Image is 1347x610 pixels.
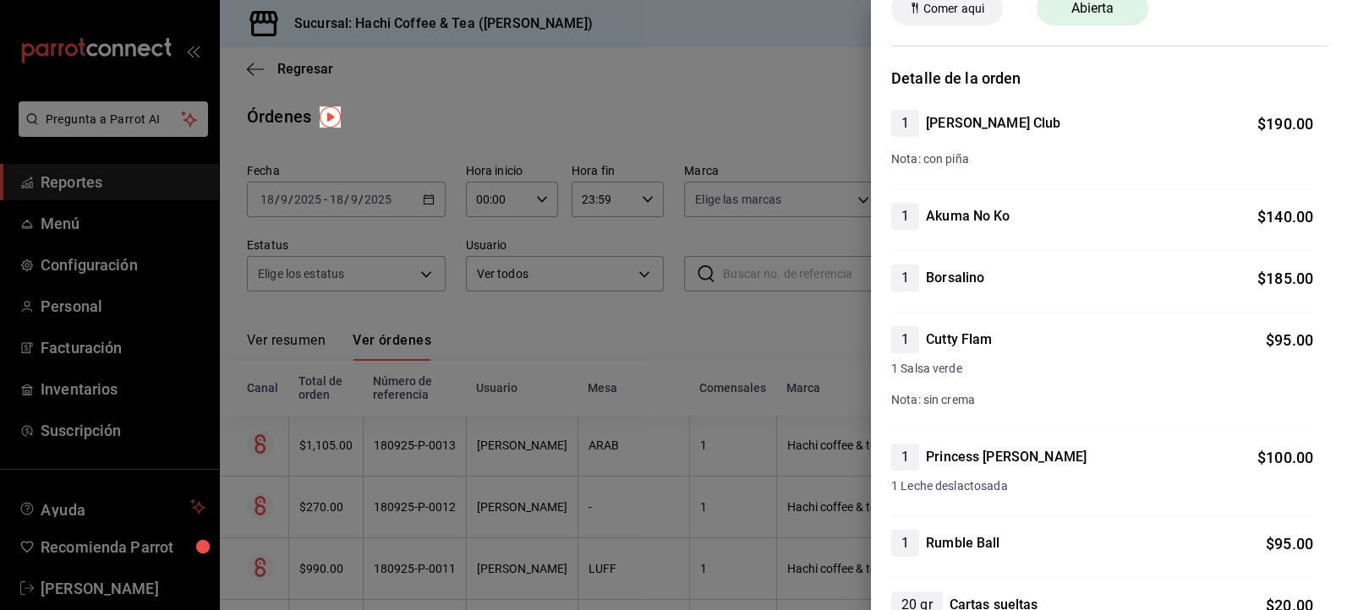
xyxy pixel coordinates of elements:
[891,113,919,133] span: 1
[926,268,984,288] h4: Borsalino
[926,533,999,553] h4: Rumble Ball
[1266,331,1313,349] span: $ 95.00
[891,152,969,166] span: Nota: con piña
[891,330,919,350] span: 1
[891,360,1313,378] span: 1 Salsa verde
[926,330,992,350] h4: Cutty Flam
[891,533,919,553] span: 1
[891,447,919,467] span: 1
[320,106,341,128] img: Tooltip marker
[926,206,1010,226] h4: Akuma No Ko
[1266,535,1313,553] span: $ 95.00
[891,67,1327,90] h3: Detalle de la orden
[926,113,1060,133] h4: [PERSON_NAME] Club
[891,268,919,288] span: 1
[891,477,1313,495] span: 1 Leche deslactosada
[891,206,919,226] span: 1
[891,393,975,406] span: Nota: sin crema
[1257,115,1313,133] span: $ 190.00
[1257,270,1313,287] span: $ 185.00
[1257,449,1313,466] span: $ 100.00
[1257,208,1313,226] span: $ 140.00
[926,447,1087,467] h4: Princess [PERSON_NAME]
